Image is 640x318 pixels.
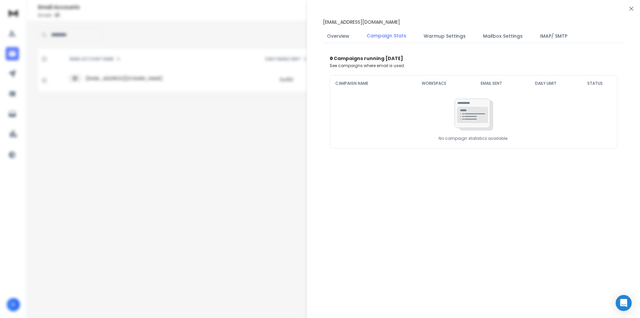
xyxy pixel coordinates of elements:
th: EMAIL SENT [464,75,518,91]
p: Campaigns running [DATE] [330,55,617,62]
p: See campaigns where email is used [330,63,617,68]
th: CAMPAIGN NAME [330,75,404,91]
b: 0 [330,55,334,62]
button: Mailbox Settings [479,29,527,43]
th: Workspace [404,75,464,91]
div: Open Intercom Messenger [616,295,632,311]
button: Overview [323,29,353,43]
p: [EMAIL_ADDRESS][DOMAIN_NAME] [323,19,400,25]
th: STATUS [573,75,617,91]
button: IMAP/ SMTP [536,29,571,43]
button: Warmup Settings [420,29,470,43]
button: Campaign Stats [363,28,410,44]
th: DAILY LIMIT [518,75,573,91]
p: No campaign statistics available. [439,136,508,141]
